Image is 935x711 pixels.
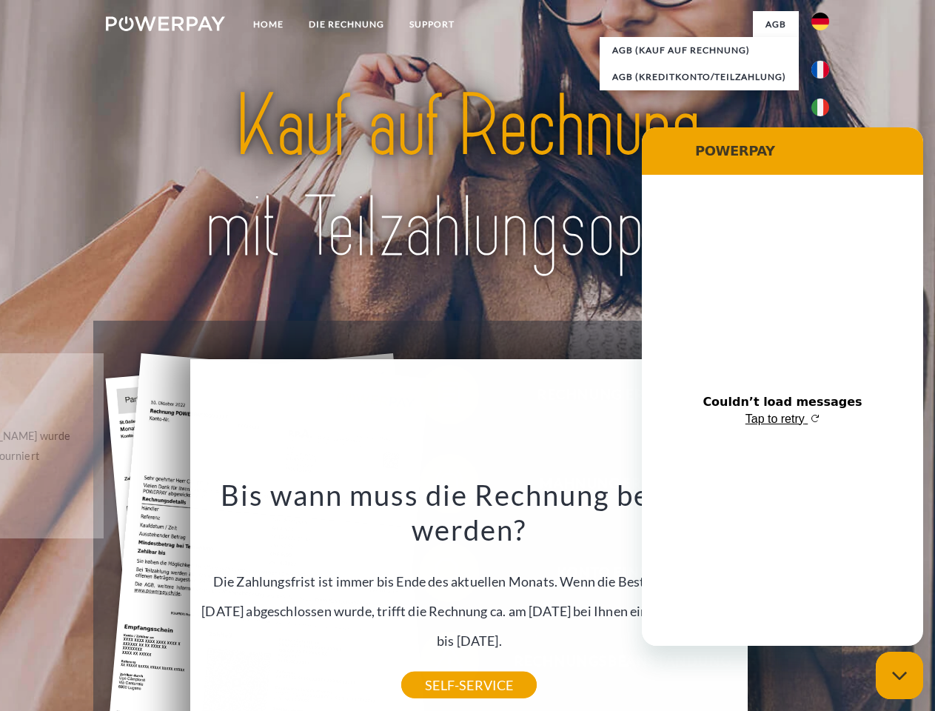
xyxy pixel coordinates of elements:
h3: Bis wann muss die Rechnung bezahlt werden? [199,477,740,548]
a: AGB (Kreditkonto/Teilzahlung) [600,64,799,90]
img: title-powerpay_de.svg [141,71,794,284]
div: Die Zahlungsfrist ist immer bis Ende des aktuellen Monats. Wenn die Bestellung z.B. am [DATE] abg... [199,477,740,685]
img: logo-powerpay-white.svg [106,16,225,31]
a: agb [753,11,799,38]
a: SUPPORT [397,11,467,38]
a: Home [241,11,296,38]
img: de [811,13,829,30]
a: AGB (Kauf auf Rechnung) [600,37,799,64]
img: it [811,99,829,116]
iframe: Messaging window [642,127,923,646]
a: DIE RECHNUNG [296,11,397,38]
img: fr [811,61,829,79]
a: SELF-SERVICE [401,672,537,698]
iframe: Button to launch messaging window [876,652,923,699]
